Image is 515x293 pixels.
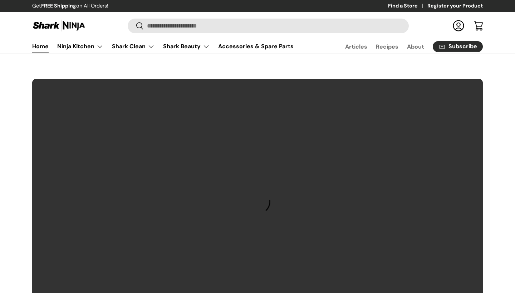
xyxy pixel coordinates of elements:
[53,39,108,54] summary: Ninja Kitchen
[32,39,49,53] a: Home
[32,39,294,54] nav: Primary
[57,39,103,54] a: Ninja Kitchen
[41,3,76,9] strong: FREE Shipping
[427,2,483,10] a: Register your Product
[448,44,477,49] span: Subscribe
[108,39,159,54] summary: Shark Clean
[328,39,483,54] nav: Secondary
[345,40,367,54] a: Articles
[376,40,398,54] a: Recipes
[163,39,210,54] a: Shark Beauty
[159,39,214,54] summary: Shark Beauty
[112,39,154,54] a: Shark Clean
[218,39,294,53] a: Accessories & Spare Parts
[32,2,108,10] p: Get on All Orders!
[407,40,424,54] a: About
[32,19,86,33] img: Shark Ninja Philippines
[433,41,483,52] a: Subscribe
[388,2,427,10] a: Find a Store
